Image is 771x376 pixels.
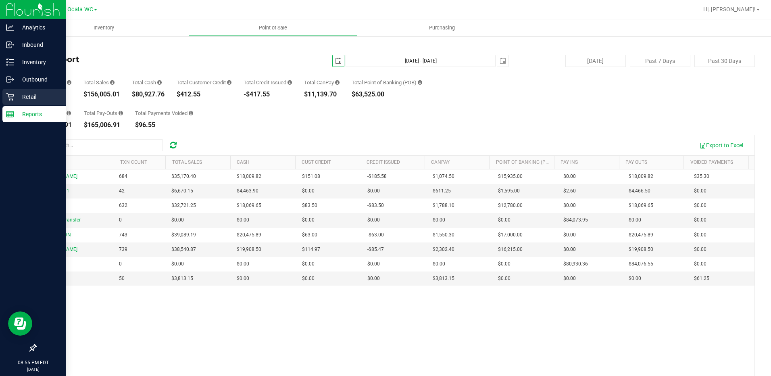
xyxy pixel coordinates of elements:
[172,159,202,165] a: Total Sales
[171,275,193,282] span: $3,813.15
[171,187,193,195] span: $6,670.15
[367,216,380,224] span: $0.00
[110,80,115,85] i: Sum of all successful, non-voided payment transaction amounts (excluding tips and transaction fee...
[119,260,122,268] span: 0
[302,202,317,209] span: $83.50
[237,187,258,195] span: $4,463.90
[237,202,261,209] span: $18,069.65
[690,159,733,165] a: Voided Payments
[498,260,511,268] span: $0.00
[4,359,63,366] p: 08:55 PM EDT
[19,19,188,36] a: Inventory
[694,173,709,180] span: $35.30
[496,159,553,165] a: Point of Banking (POB)
[189,111,193,116] i: Sum of all voided payment transaction amounts (excluding tips and transaction fees) within the da...
[433,187,451,195] span: $611.25
[498,187,520,195] span: $1,595.00
[335,80,340,85] i: Sum of all successful, non-voided payment transaction amounts using CanPay (as well as manual Can...
[119,246,127,253] span: 739
[14,75,63,84] p: Outbound
[248,24,298,31] span: Point of Sale
[119,173,127,180] span: 684
[237,275,249,282] span: $0.00
[14,109,63,119] p: Reports
[14,92,63,102] p: Retail
[433,173,454,180] span: $1,074.50
[433,231,454,239] span: $1,550.30
[367,246,384,253] span: -$85.47
[630,55,690,67] button: Past 7 Days
[119,187,125,195] span: 42
[498,231,523,239] span: $17,000.00
[333,55,344,67] span: select
[498,246,523,253] span: $16,215.00
[433,216,445,224] span: $0.00
[135,111,193,116] div: Total Payments Voided
[237,216,249,224] span: $0.00
[6,110,14,118] inline-svg: Reports
[563,187,576,195] span: $2.60
[433,260,445,268] span: $0.00
[694,187,706,195] span: $0.00
[67,6,93,13] span: Ocala WC
[171,202,196,209] span: $32,721.25
[433,275,454,282] span: $3,813.15
[563,260,588,268] span: $80,930.36
[83,24,125,31] span: Inventory
[563,202,576,209] span: $0.00
[83,80,120,85] div: Total Sales
[498,275,511,282] span: $0.00
[304,91,340,98] div: $11,139.70
[132,80,165,85] div: Total Cash
[119,111,123,116] i: Sum of all cash pay-outs removed from tills within the date range.
[352,80,422,85] div: Total Point of Banking (POB)
[367,231,384,239] span: -$63.00
[694,138,748,152] button: Export to Excel
[135,122,193,128] div: $96.55
[237,159,250,165] a: Cash
[563,246,576,253] span: $0.00
[358,19,527,36] a: Purchasing
[237,260,249,268] span: $0.00
[171,173,196,180] span: $35,170.40
[157,80,162,85] i: Sum of all successful, non-voided cash payment transaction amounts (excluding tips and transactio...
[694,246,706,253] span: $0.00
[565,55,626,67] button: [DATE]
[694,55,755,67] button: Past 30 Days
[418,24,466,31] span: Purchasing
[6,41,14,49] inline-svg: Inbound
[119,231,127,239] span: 743
[119,216,122,224] span: 0
[6,93,14,101] inline-svg: Retail
[433,246,454,253] span: $2,302.40
[237,246,261,253] span: $19,908.50
[367,275,380,282] span: $0.00
[302,260,315,268] span: $0.00
[418,80,422,85] i: Sum of the successful, non-voided point-of-banking payment transaction amounts, both via payment ...
[244,80,292,85] div: Total Credit Issued
[497,55,508,67] span: select
[35,55,275,64] h4: Till Report
[304,80,340,85] div: Total CanPay
[14,23,63,32] p: Analytics
[563,173,576,180] span: $0.00
[433,202,454,209] span: $1,788.10
[14,40,63,50] p: Inbound
[302,173,320,180] span: $151.08
[6,23,14,31] inline-svg: Analytics
[694,202,706,209] span: $0.00
[227,80,231,85] i: Sum of all successful, non-voided payment transaction amounts using account credit as the payment...
[177,80,231,85] div: Total Customer Credit
[498,216,511,224] span: $0.00
[171,216,184,224] span: $0.00
[42,139,163,151] input: Search...
[694,231,706,239] span: $0.00
[171,260,184,268] span: $0.00
[132,91,165,98] div: $80,927.76
[237,231,261,239] span: $20,475.89
[83,91,120,98] div: $156,005.01
[188,19,357,36] a: Point of Sale
[352,91,422,98] div: $63,525.00
[177,91,231,98] div: $412.55
[8,311,32,336] iframe: Resource center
